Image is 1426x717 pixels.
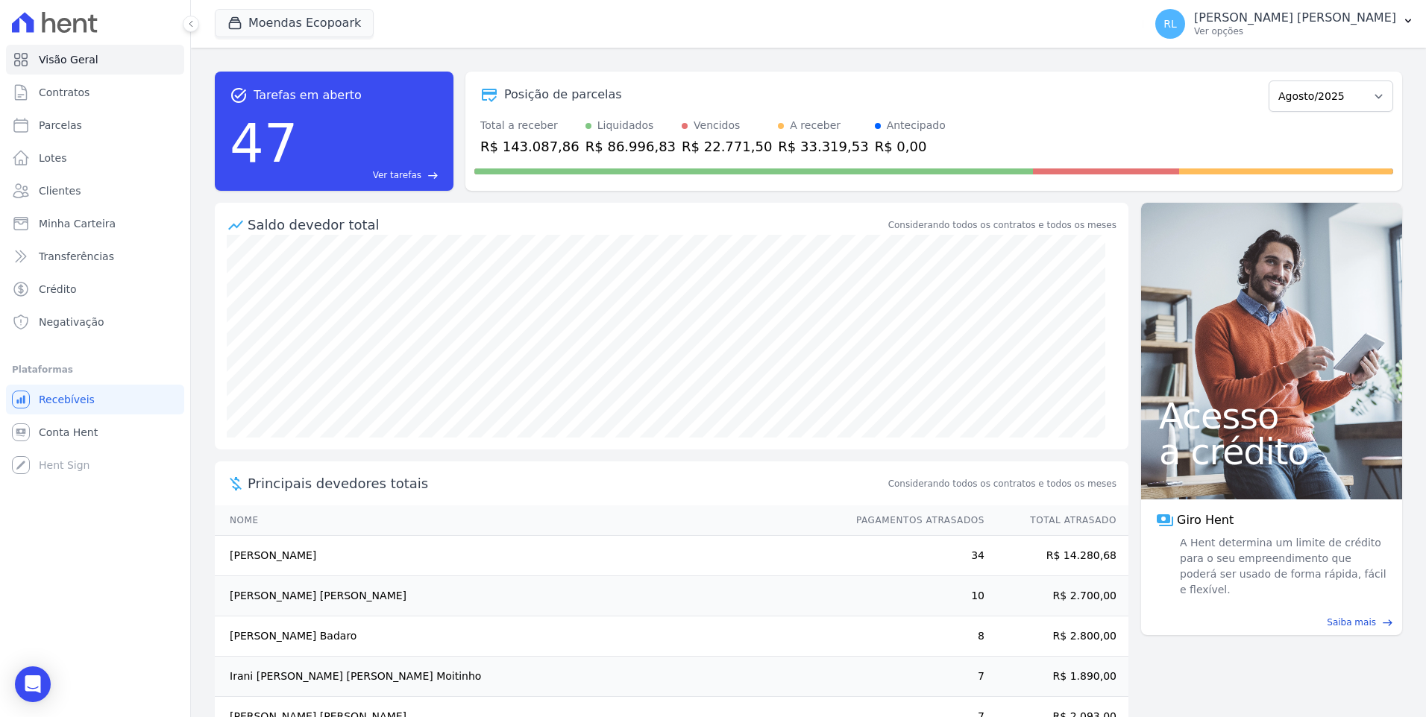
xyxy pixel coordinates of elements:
div: Antecipado [887,118,946,133]
span: Giro Hent [1177,511,1234,529]
a: Transferências [6,241,184,271]
span: task_alt [230,86,248,104]
button: Moendas Ecopoark [215,9,374,37]
button: RL [PERSON_NAME] [PERSON_NAME] Ver opções [1143,3,1426,45]
td: R$ 2.800,00 [985,616,1128,657]
a: Parcelas [6,110,184,140]
span: Acesso [1159,398,1384,434]
span: Clientes [39,183,81,198]
a: Saiba mais east [1150,616,1393,629]
a: Conta Hent [6,417,184,447]
p: [PERSON_NAME] [PERSON_NAME] [1194,10,1396,25]
span: A Hent determina um limite de crédito para o seu empreendimento que poderá ser usado de forma ráp... [1177,535,1387,598]
a: Contratos [6,78,184,107]
div: Total a receber [480,118,579,133]
a: Crédito [6,274,184,304]
p: Ver opções [1194,25,1396,37]
td: 10 [842,576,985,616]
div: Considerando todos os contratos e todos os meses [888,218,1116,232]
a: Minha Carteira [6,209,184,239]
a: Ver tarefas east [304,168,439,182]
span: Recebíveis [39,392,95,407]
span: Minha Carteira [39,216,116,231]
div: A receber [790,118,841,133]
span: Transferências [39,249,114,264]
span: Crédito [39,282,77,297]
div: Vencidos [694,118,740,133]
span: Principais devedores totais [248,473,885,493]
div: Plataformas [12,361,178,379]
td: [PERSON_NAME] [PERSON_NAME] [215,576,842,616]
td: R$ 1.890,00 [985,657,1128,697]
div: R$ 0,00 [875,136,946,157]
td: [PERSON_NAME] [215,536,842,576]
span: Contratos [39,85,89,100]
div: Posição de parcelas [504,86,622,104]
span: Ver tarefas [373,168,421,182]
span: Considerando todos os contratos e todos os meses [888,477,1116,490]
th: Total Atrasado [985,505,1128,536]
span: Visão Geral [39,52,98,67]
span: Negativação [39,315,104,329]
th: Pagamentos Atrasados [842,505,985,536]
td: 8 [842,616,985,657]
span: east [427,170,439,181]
span: Tarefas em aberto [254,86,362,104]
span: Parcelas [39,118,82,133]
a: Negativação [6,307,184,337]
span: Conta Hent [39,425,98,440]
td: R$ 14.280,68 [985,536,1128,576]
td: 34 [842,536,985,576]
div: R$ 22.771,50 [682,136,772,157]
span: RL [1163,19,1177,29]
td: 7 [842,657,985,697]
span: east [1382,617,1393,628]
div: Liquidados [597,118,654,133]
td: R$ 2.700,00 [985,576,1128,616]
div: R$ 86.996,83 [585,136,676,157]
td: Irani [PERSON_NAME] [PERSON_NAME] Moitinho [215,657,842,697]
a: Visão Geral [6,45,184,75]
a: Lotes [6,143,184,173]
a: Recebíveis [6,385,184,414]
td: [PERSON_NAME] Badaro [215,616,842,657]
span: Saiba mais [1327,616,1376,629]
div: 47 [230,104,298,182]
span: Lotes [39,151,67,165]
span: a crédito [1159,434,1384,470]
div: Saldo devedor total [248,215,885,235]
div: R$ 143.087,86 [480,136,579,157]
div: R$ 33.319,53 [778,136,868,157]
a: Clientes [6,176,184,206]
th: Nome [215,505,842,536]
div: Open Intercom Messenger [15,666,51,702]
